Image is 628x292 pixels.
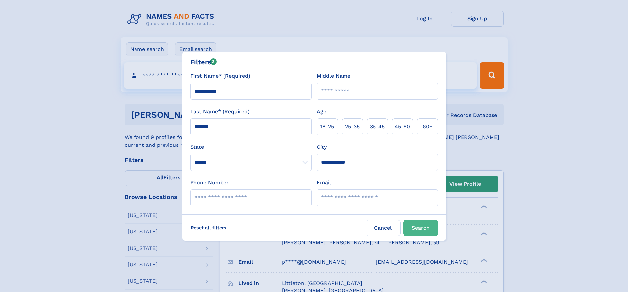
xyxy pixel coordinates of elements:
[190,179,229,187] label: Phone Number
[190,108,250,116] label: Last Name* (Required)
[317,72,350,80] label: Middle Name
[370,123,385,131] span: 35‑45
[423,123,433,131] span: 60+
[190,143,312,151] label: State
[317,179,331,187] label: Email
[317,143,327,151] label: City
[345,123,360,131] span: 25‑35
[395,123,410,131] span: 45‑60
[317,108,326,116] label: Age
[403,220,438,236] button: Search
[186,220,231,236] label: Reset all filters
[190,72,250,80] label: First Name* (Required)
[190,57,217,67] div: Filters
[366,220,401,236] label: Cancel
[320,123,334,131] span: 18‑25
